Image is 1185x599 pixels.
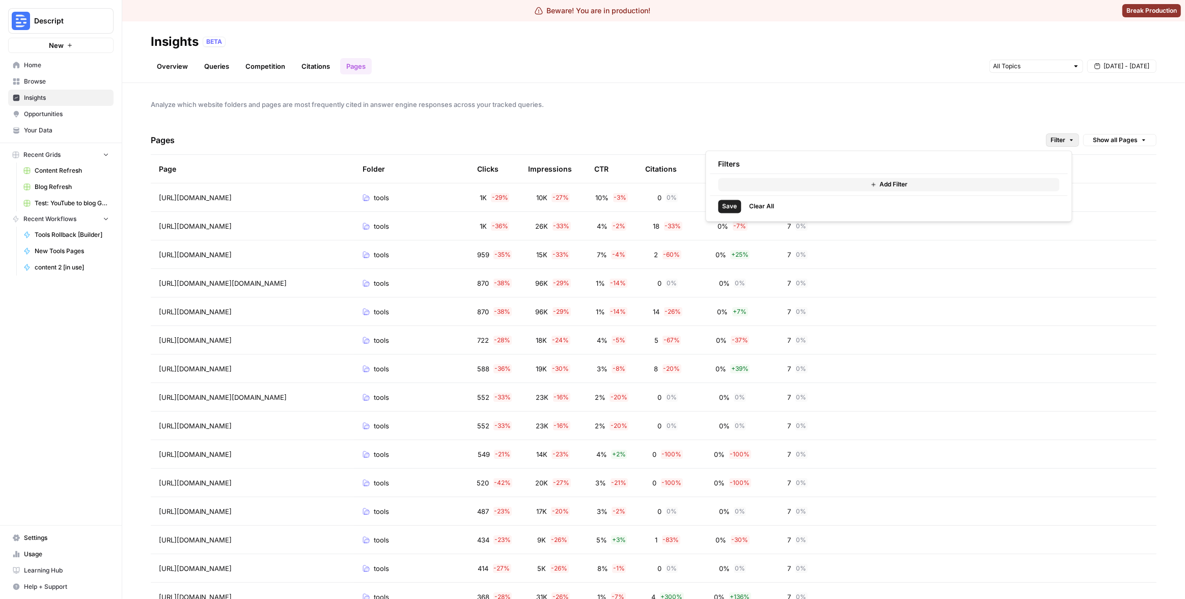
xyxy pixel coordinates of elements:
[374,335,389,345] span: tools
[478,449,490,459] span: 549
[374,307,389,317] span: tools
[795,393,808,402] span: 0 %
[788,335,791,345] span: 7
[654,250,658,260] span: 2
[374,193,389,203] span: tools
[480,193,487,203] span: 1K
[536,421,549,431] span: 23K
[666,421,678,430] span: 0 %
[733,222,748,231] span: - 7 %
[536,449,547,459] span: 14K
[552,250,570,259] span: - 33 %
[612,336,626,345] span: - 5 %
[663,364,681,373] span: - 20 %
[795,307,808,316] span: 0 %
[552,336,570,345] span: - 24 %
[654,335,658,345] span: 5
[654,364,658,374] span: 8
[494,450,511,459] span: - 21 %
[477,478,489,488] span: 520
[731,535,750,544] span: - 30 %
[719,563,730,574] span: 0%
[159,506,232,516] span: [URL][DOMAIN_NAME]
[666,279,678,288] span: 0 %
[550,535,569,544] span: - 26 %
[788,392,791,402] span: 7
[536,307,548,317] span: 96K
[1051,135,1065,145] span: Filter
[493,421,512,430] span: - 33 %
[596,193,609,203] span: 10%
[23,150,61,159] span: Recent Grids
[719,278,730,288] span: 0%
[24,93,109,102] span: Insights
[611,535,627,544] span: + 3 %
[35,182,109,192] span: Blog Refresh
[35,230,109,239] span: Tools Rollback [Builder]
[795,336,808,345] span: 0 %
[538,563,546,574] span: 5K
[24,533,109,542] span: Settings
[657,506,662,516] span: 0
[478,307,489,317] span: 870
[477,392,489,402] span: 552
[788,250,791,260] span: 7
[1093,135,1138,145] span: Show all Pages
[159,307,232,317] span: [URL][DOMAIN_NAME]
[657,421,662,431] span: 0
[538,535,546,545] span: 9K
[536,193,547,203] span: 10K
[714,449,725,459] span: 0%
[528,155,572,183] div: Impressions
[8,106,114,122] a: Opportunities
[8,562,114,579] a: Learning Hub
[729,450,751,459] span: - 100 %
[730,250,750,259] span: + 25 %
[662,535,680,544] span: - 83 %
[159,563,232,574] span: [URL][DOMAIN_NAME]
[653,307,660,317] span: 14
[611,478,628,487] span: - 21 %
[734,421,746,430] span: 0 %
[159,155,176,183] div: Page
[795,478,808,487] span: 0 %
[612,507,626,516] span: - 2 %
[595,392,605,402] span: 2%
[1083,134,1156,146] button: Show all Pages
[879,180,907,189] span: Add Filter
[553,478,571,487] span: - 27 %
[661,478,683,487] span: - 100 %
[491,222,509,231] span: - 36 %
[159,535,232,545] span: [URL][DOMAIN_NAME]
[734,507,746,516] span: 0 %
[657,563,662,574] span: 0
[788,421,791,431] span: 7
[661,450,683,459] span: - 100 %
[788,478,791,488] span: 7
[729,478,751,487] span: - 100 %
[597,506,608,516] span: 3%
[612,564,626,573] span: - 1 %
[611,450,627,459] span: + 2 %
[552,450,570,459] span: - 23 %
[795,222,808,231] span: 0 %
[596,449,607,459] span: 4%
[666,393,678,402] span: 0 %
[719,506,730,516] span: 0%
[35,263,109,272] span: content 2 [in use]
[159,478,232,488] span: [URL][DOMAIN_NAME]
[731,336,749,345] span: - 37 %
[664,222,682,231] span: - 33 %
[536,221,548,231] span: 26K
[788,563,791,574] span: 7
[493,535,512,544] span: - 23 %
[477,421,489,431] span: 552
[715,250,726,260] span: 0%
[239,58,291,74] a: Competition
[597,335,608,345] span: 4%
[151,34,199,50] div: Insights
[159,335,232,345] span: [URL][DOMAIN_NAME]
[493,478,512,487] span: - 42 %
[788,278,791,288] span: 7
[716,335,727,345] span: 0%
